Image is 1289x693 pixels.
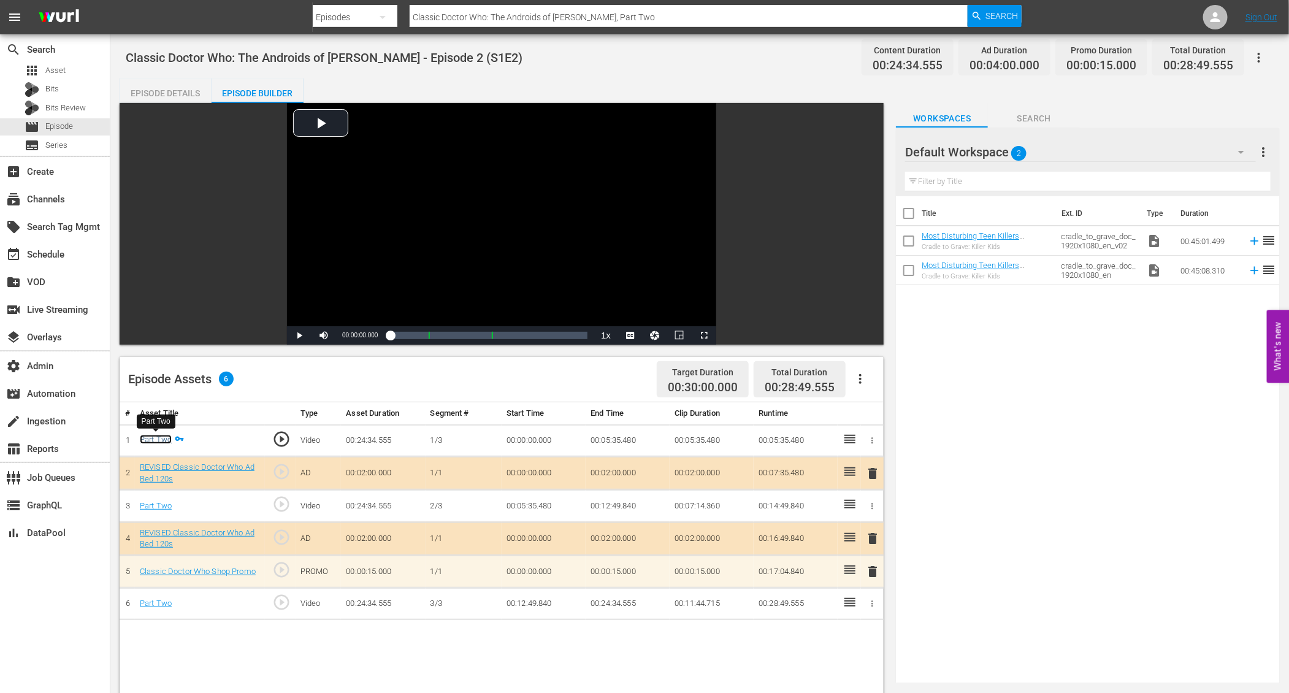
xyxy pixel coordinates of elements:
[287,326,312,345] button: Play
[341,588,425,620] td: 00:24:34.555
[643,326,667,345] button: Jump To Time
[272,561,291,579] span: play_circle_outline
[873,59,943,73] span: 00:24:34.555
[670,457,754,490] td: 00:02:00.000
[6,359,21,373] span: Admin
[873,42,943,59] div: Content Duration
[754,588,838,620] td: 00:28:49.555
[140,501,172,510] a: Part Two
[120,490,135,523] td: 3
[1139,196,1173,231] th: Type
[922,261,1027,279] a: Most Disturbing Teen Killers Reacting To Insane Sentences
[754,556,838,588] td: 00:17:04.840
[140,567,256,576] a: Classic Doctor Who Shop Promo
[140,462,254,483] a: REVISED Classic Doctor Who Ad Bed 120s
[140,435,172,444] a: Part Two
[922,231,1027,250] a: Most Disturbing Teen Killers Reacting To Insane Sentences
[426,556,502,588] td: 1/1
[502,424,586,457] td: 00:00:00.000
[128,372,234,386] div: Episode Assets
[6,330,21,345] span: Overlays
[6,470,21,485] span: Job Queues
[866,530,881,548] button: delete
[45,102,86,114] span: Bits Review
[7,10,22,25] span: menu
[1066,42,1136,59] div: Promo Duration
[6,164,21,179] span: Create
[1163,59,1233,73] span: 00:28:49.555
[341,402,425,425] th: Asset Duration
[866,564,881,579] span: delete
[341,522,425,555] td: 00:02:00.000
[341,490,425,523] td: 00:24:34.555
[502,490,586,523] td: 00:05:35.480
[25,138,39,153] span: Series
[986,5,1019,27] span: Search
[120,556,135,588] td: 5
[754,402,838,425] th: Runtime
[586,588,670,620] td: 00:24:34.555
[296,424,342,457] td: Video
[754,490,838,523] td: 00:14:49.840
[968,5,1022,27] button: Search
[586,556,670,588] td: 00:00:15.000
[272,528,291,546] span: play_circle_outline
[586,457,670,490] td: 00:02:00.000
[140,528,254,549] a: REVISED Classic Doctor Who Ad Bed 120s
[45,64,66,77] span: Asset
[272,462,291,481] span: play_circle_outline
[1248,234,1261,248] svg: Add to Episode
[212,78,304,103] button: Episode Builder
[1176,256,1243,285] td: 00:45:08.310
[866,562,881,580] button: delete
[426,402,502,425] th: Segment #
[25,120,39,134] span: Episode
[390,332,587,339] div: Progress Bar
[1245,12,1277,22] a: Sign Out
[1147,234,1161,248] span: Video
[586,424,670,457] td: 00:05:35.480
[670,402,754,425] th: Clip Duration
[922,196,1054,231] th: Title
[272,430,291,448] span: play_circle_outline
[426,457,502,490] td: 1/1
[6,414,21,429] span: Ingestion
[6,275,21,289] span: VOD
[1055,196,1139,231] th: Ext. ID
[120,424,135,457] td: 1
[341,457,425,490] td: 00:02:00.000
[312,326,336,345] button: Mute
[670,490,754,523] td: 00:07:14.360
[1163,42,1233,59] div: Total Duration
[45,120,73,132] span: Episode
[765,380,835,394] span: 00:28:49.555
[1256,145,1271,159] span: more_vert
[296,490,342,523] td: Video
[29,3,88,32] img: ans4CAIJ8jUAAAAAAAAAAAAAAAAAAAAAAAAgQb4GAAAAAAAAAAAAAAAAAAAAAAAAJMjXAAAAAAAAAAAAAAAAAAAAAAAAgAT5G...
[142,416,170,427] div: Part Two
[342,332,378,339] span: 00:00:00.000
[1066,59,1136,73] span: 00:00:15.000
[754,457,838,490] td: 00:07:35.480
[670,556,754,588] td: 00:00:15.000
[970,42,1039,59] div: Ad Duration
[6,192,21,207] span: Channels
[272,593,291,611] span: play_circle_outline
[670,424,754,457] td: 00:05:35.480
[426,588,502,620] td: 3/3
[670,522,754,555] td: 00:02:00.000
[126,50,522,65] span: Classic Doctor Who: The Androids of [PERSON_NAME] - Episode 2 (S1E2)
[426,490,502,523] td: 2/3
[341,556,425,588] td: 00:00:15.000
[896,111,988,126] span: Workspaces
[6,220,21,234] span: Search Tag Mgmt
[1256,137,1271,167] button: more_vert
[765,364,835,381] div: Total Duration
[754,522,838,555] td: 00:16:49.840
[586,402,670,425] th: End Time
[670,588,754,620] td: 00:11:44.715
[1147,263,1161,278] span: Video
[296,402,342,425] th: Type
[1261,233,1276,248] span: reorder
[866,464,881,482] button: delete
